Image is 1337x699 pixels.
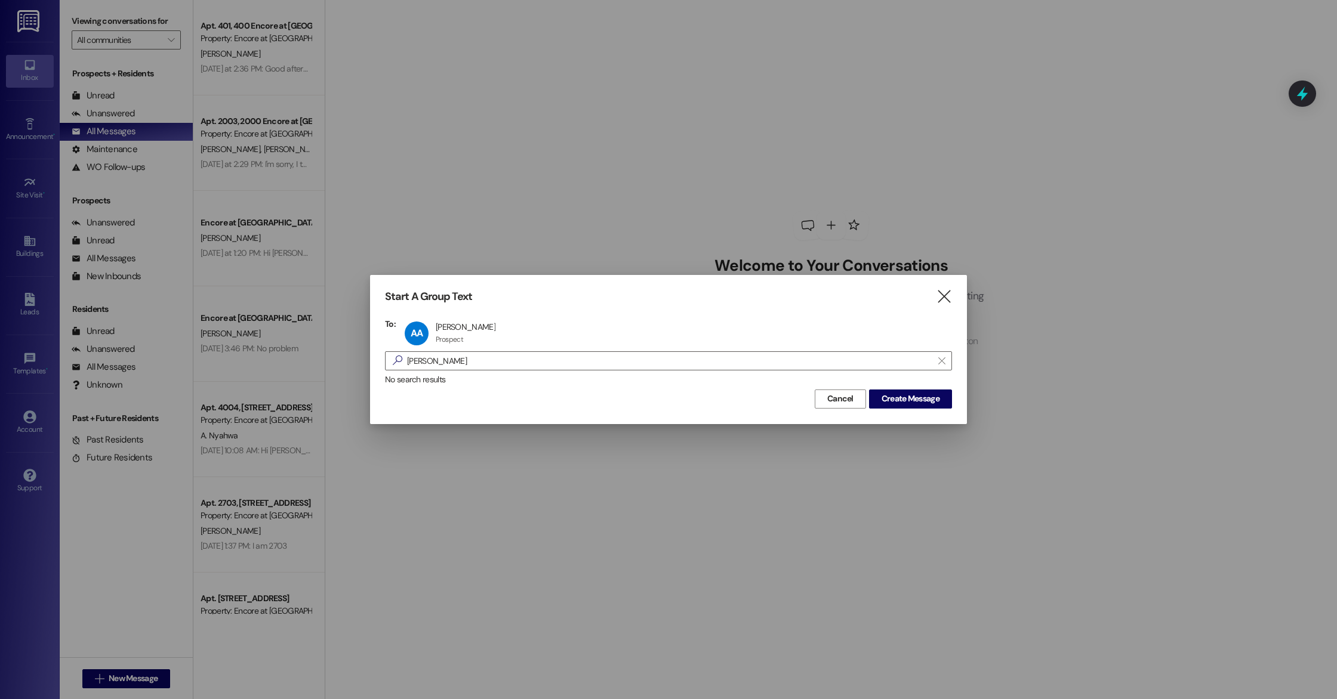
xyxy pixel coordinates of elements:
[385,373,952,386] div: No search results
[932,352,951,370] button: Clear text
[436,335,463,344] div: Prospect
[385,290,472,304] h3: Start A Group Text
[882,392,939,405] span: Create Message
[436,321,495,332] div: [PERSON_NAME]
[388,354,407,367] i: 
[385,318,396,329] h3: To:
[827,392,854,405] span: Cancel
[815,389,866,409] button: Cancel
[407,352,932,369] input: Search for any contact or apartment
[411,327,423,339] span: AA
[936,290,952,303] i: 
[869,389,952,409] button: Create Message
[938,356,945,366] i: 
